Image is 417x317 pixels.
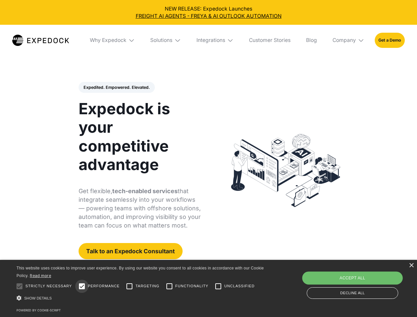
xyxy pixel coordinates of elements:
[112,188,178,194] strong: tech-enabled services
[79,99,201,174] h1: Expedock is your competitive advantage
[17,294,266,303] div: Show details
[90,37,126,44] div: Why Expedock
[24,296,52,300] span: Show details
[30,273,51,278] a: Read more
[244,25,295,56] a: Customer Stories
[175,283,208,289] span: Functionality
[301,25,322,56] a: Blog
[150,37,172,44] div: Solutions
[191,25,239,56] div: Integrations
[5,5,412,20] div: NEW RELEASE: Expedock Launches
[88,283,120,289] span: Performance
[327,25,369,56] div: Company
[79,187,201,230] p: Get flexible, that integrate seamlessly into your workflows — powering teams with offshore soluti...
[25,283,72,289] span: Strictly necessary
[375,33,405,48] a: Get a Demo
[145,25,186,56] div: Solutions
[332,37,356,44] div: Company
[17,308,61,312] a: Powered by cookie-script
[302,271,402,285] div: Accept all
[5,13,412,20] a: FREIGHT AI AGENTS - FREYA & AI OUTLOOK AUTOMATION
[17,266,264,278] span: This website uses cookies to improve user experience. By using our website you consent to all coo...
[196,37,225,44] div: Integrations
[79,243,183,259] a: Talk to an Expedock Consultant
[307,246,417,317] iframe: Chat Widget
[135,283,159,289] span: Targeting
[85,25,140,56] div: Why Expedock
[224,283,255,289] span: Unclassified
